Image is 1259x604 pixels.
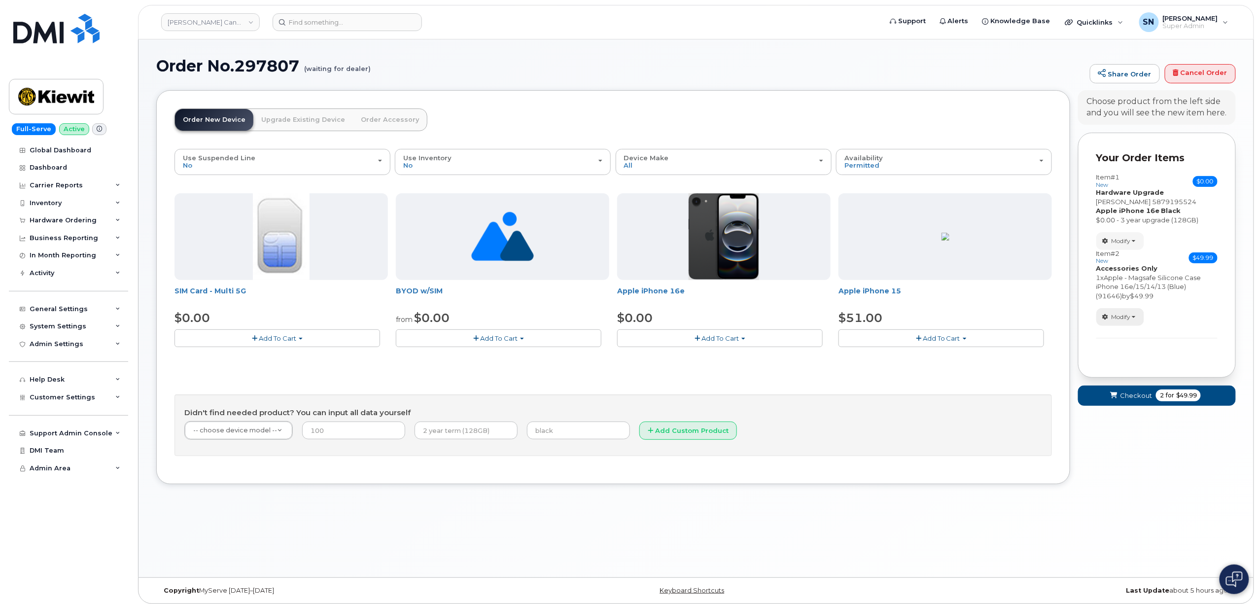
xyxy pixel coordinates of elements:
span: No [403,161,413,169]
span: $51.00 [839,311,882,325]
button: Modify [1096,232,1144,249]
span: #2 [1111,249,1120,257]
span: Add To Cart [923,334,960,342]
strong: Accessories Only [1096,264,1158,272]
div: Choose product from the left side and you will see the new item here. [1087,96,1227,119]
div: SIM Card - Multi 5G [175,286,388,306]
span: Checkout [1120,391,1152,400]
button: Modify [1096,308,1144,325]
h3: Item [1096,174,1120,188]
input: 100 [302,422,405,439]
img: iPhone_16e_pic.PNG [689,193,759,280]
strong: Last Update [1126,587,1170,594]
div: about 5 hours ago [876,587,1236,595]
small: from [396,315,413,324]
button: Add To Cart [175,329,380,347]
span: Add To Cart [701,334,739,342]
span: Add To Cart [480,334,518,342]
div: BYOD w/SIM [396,286,609,306]
span: No [183,161,192,169]
span: $0.00 [175,311,210,325]
span: $0.00 [1193,176,1218,187]
span: 2 [1160,391,1164,400]
strong: Apple iPhone 16e [1096,207,1160,214]
a: Apple iPhone 15 [839,286,901,295]
span: Permitted [844,161,879,169]
a: Order Accessory [353,109,427,131]
a: Share Order [1090,64,1160,84]
button: Device Make All [616,149,832,175]
small: new [1096,257,1109,264]
span: Device Make [624,154,669,162]
span: $49.99 [1176,391,1197,400]
button: Add To Cart [839,329,1044,347]
h4: Didn't find needed product? You can input all data yourself [184,409,1042,417]
img: no_image_found-2caef05468ed5679b831cfe6fc140e25e0c280774317ffc20a367ab7fd17291e.png [471,193,534,280]
span: $49.99 [1130,292,1154,300]
span: $0.00 [617,311,653,325]
span: Modify [1112,237,1131,246]
div: Apple iPhone 15 [839,286,1052,306]
small: (waiting for dealer) [304,57,371,72]
span: $0.00 [414,311,450,325]
span: -- choose device model -- [193,426,277,434]
button: Add Custom Product [639,422,737,440]
button: Use Suspended Line No [175,149,390,175]
strong: Copyright [164,587,199,594]
a: Upgrade Existing Device [253,109,353,131]
a: -- choose device model -- [185,422,292,439]
button: Add To Cart [617,329,823,347]
span: Use Suspended Line [183,154,255,162]
span: for [1164,391,1176,400]
small: new [1096,181,1109,188]
span: Apple - Magsafe Silicone Case iPhone 16e/15/14/13 (Blue) (91646) [1096,274,1201,300]
span: #1 [1111,173,1120,181]
a: SIM Card - Multi 5G [175,286,246,295]
div: Apple iPhone 16e [617,286,831,306]
strong: Black [1161,207,1181,214]
a: BYOD w/SIM [396,286,443,295]
span: $49.99 [1189,252,1218,263]
h1: Order No.297807 [156,57,1085,74]
img: Open chat [1226,571,1243,587]
a: Apple iPhone 16e [617,286,685,295]
button: Checkout 2 for $49.99 [1078,386,1236,406]
p: Your Order Items [1096,151,1218,165]
strong: Hardware Upgrade [1096,188,1164,196]
a: Order New Device [175,109,253,131]
span: Add To Cart [259,334,296,342]
span: 5879195524 [1153,198,1197,206]
button: Add To Cart [396,329,601,347]
img: 96FE4D95-2934-46F2-B57A-6FE1B9896579.png [942,233,949,241]
a: Keyboard Shortcuts [660,587,725,594]
button: Use Inventory No [395,149,611,175]
h3: Item [1096,250,1120,264]
input: 2 year term (128GB) [415,422,518,439]
span: Modify [1112,313,1131,321]
span: 1 [1096,274,1101,282]
button: Availability Permitted [836,149,1052,175]
img: 00D627D4-43E9-49B7-A367-2C99342E128C.jpg [253,193,309,280]
a: Cancel Order [1165,64,1236,84]
span: All [624,161,633,169]
div: x by [1096,273,1218,301]
span: Availability [844,154,883,162]
span: [PERSON_NAME] [1096,198,1151,206]
div: $0.00 - 3 year upgrade (128GB) [1096,215,1218,225]
div: MyServe [DATE]–[DATE] [156,587,516,595]
span: Use Inventory [403,154,452,162]
input: black [527,422,630,439]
